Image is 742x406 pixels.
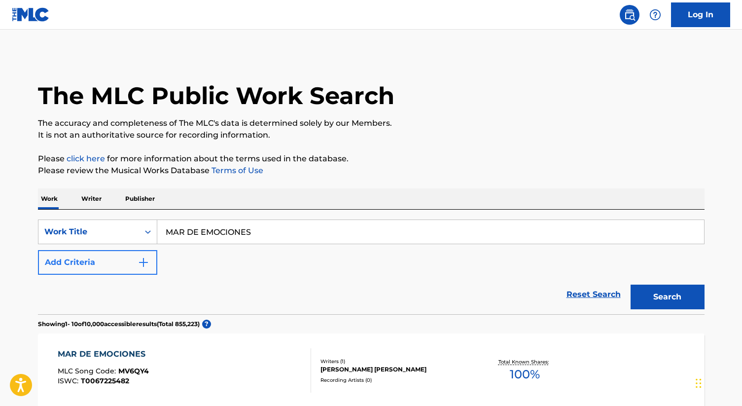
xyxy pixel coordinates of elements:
[38,220,705,314] form: Search Form
[510,366,540,383] span: 100 %
[44,226,133,238] div: Work Title
[693,359,742,406] iframe: Chat Widget
[620,5,639,25] a: Public Search
[122,188,158,209] p: Publisher
[38,250,157,275] button: Add Criteria
[624,9,636,21] img: search
[631,285,705,309] button: Search
[202,320,211,329] span: ?
[81,376,129,385] span: T0067225482
[562,284,626,305] a: Reset Search
[138,257,149,268] img: 9d2ae6d4665cec9f34b9.svg
[58,367,118,375] span: MLC Song Code :
[210,166,263,175] a: Terms of Use
[38,188,61,209] p: Work
[58,376,81,385] span: ISWC :
[78,188,105,209] p: Writer
[320,365,469,374] div: [PERSON_NAME] [PERSON_NAME]
[38,320,200,329] p: Showing 1 - 10 of 10,000 accessible results (Total 855,223 )
[320,376,469,384] div: Recording Artists ( 0 )
[498,358,551,366] p: Total Known Shares:
[38,129,705,141] p: It is not an authoritative source for recording information.
[38,81,394,111] h1: The MLC Public Work Search
[671,2,730,27] a: Log In
[12,7,50,22] img: MLC Logo
[118,367,149,375] span: MV6QY4
[645,5,665,25] div: Help
[649,9,661,21] img: help
[320,358,469,365] div: Writers ( 1 )
[58,348,150,360] div: MAR DE EMOCIONES
[38,153,705,165] p: Please for more information about the terms used in the database.
[67,154,105,163] a: click here
[696,369,702,398] div: Drag
[38,165,705,177] p: Please review the Musical Works Database
[38,117,705,129] p: The accuracy and completeness of The MLC's data is determined solely by our Members.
